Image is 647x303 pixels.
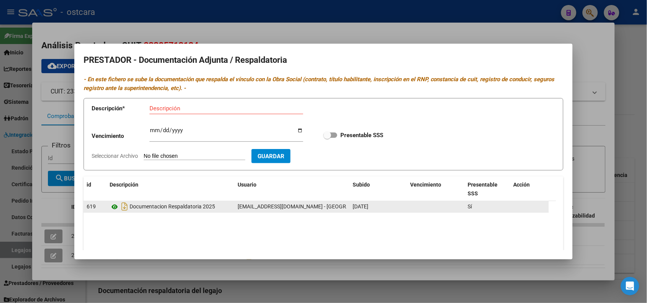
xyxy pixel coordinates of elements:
div: Open Intercom Messenger [621,277,639,295]
span: Documentacion Respaldatoria 2025 [130,204,215,210]
span: Vencimiento [410,182,441,188]
button: Guardar [251,149,291,163]
span: Seleccionar Archivo [92,153,138,159]
span: 619 [87,203,96,210]
datatable-header-cell: Vencimiento [407,177,465,202]
span: Presentable SSS [468,182,498,197]
h2: PRESTADOR - Documentación Adjunta / Respaldatoria [84,53,563,67]
span: Guardar [258,153,284,160]
datatable-header-cell: Subido [350,177,407,202]
i: Descargar documento [120,200,130,213]
span: Sí [468,203,472,210]
datatable-header-cell: Presentable SSS [465,177,511,202]
span: id [87,182,91,188]
datatable-header-cell: Usuario [235,177,350,202]
span: Subido [353,182,370,188]
i: - En este fichero se sube la documentación que respalda el vínculo con la Obra Social (contrato, ... [84,76,555,92]
strong: Presentable SSS [340,132,383,139]
span: [EMAIL_ADDRESS][DOMAIN_NAME] - [GEOGRAPHIC_DATA][PERSON_NAME] - [238,203,422,210]
span: Acción [514,182,530,188]
p: Descripción [92,104,149,113]
span: Descripción [110,182,138,188]
datatable-header-cell: id [84,177,107,202]
datatable-header-cell: Acción [511,177,549,202]
span: [DATE] [353,203,368,210]
datatable-header-cell: Descripción [107,177,235,202]
p: Vencimiento [92,132,149,141]
span: Usuario [238,182,256,188]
